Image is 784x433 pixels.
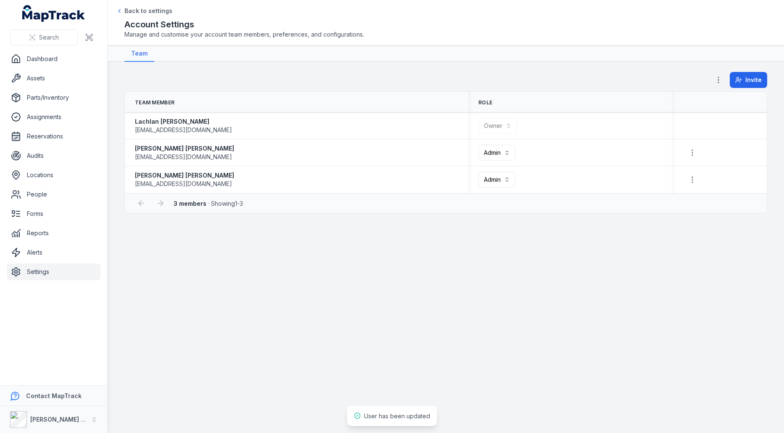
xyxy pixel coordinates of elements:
span: [EMAIL_ADDRESS][DOMAIN_NAME] [135,126,232,134]
strong: [PERSON_NAME] [PERSON_NAME] [135,144,234,153]
a: People [7,186,100,203]
a: Dashboard [7,50,100,67]
span: User has been updated [364,412,430,420]
span: [EMAIL_ADDRESS][DOMAIN_NAME] [135,180,232,188]
strong: Lachlan [PERSON_NAME] [135,117,232,126]
button: Search [10,29,78,45]
span: Search [39,33,59,42]
a: Team [124,46,154,62]
a: Locations [7,167,100,183]
a: Audits [7,147,100,164]
a: Forms [7,205,100,222]
span: Back to settings [124,7,172,15]
strong: [PERSON_NAME] [PERSON_NAME] [135,171,234,180]
button: Admin [478,145,515,161]
h2: Account Settings [124,19,767,30]
a: Parts/Inventory [7,89,100,106]
strong: [PERSON_NAME] Asset Maintenance [30,416,138,423]
a: Reports [7,225,100,242]
a: Settings [7,263,100,280]
a: Assets [7,70,100,87]
a: MapTrack [22,5,85,22]
a: Back to settings [116,7,172,15]
a: Assignments [7,109,100,125]
span: Team Member [135,99,174,106]
a: Alerts [7,244,100,261]
strong: 3 members [174,200,206,207]
a: Reservations [7,128,100,145]
span: Invite [745,76,762,84]
strong: Contact MapTrack [26,392,82,399]
button: Admin [478,172,515,188]
span: [EMAIL_ADDRESS][DOMAIN_NAME] [135,153,232,161]
span: Manage and customise your account team members, preferences, and configurations. [124,30,767,39]
span: Role [478,99,492,106]
button: Invite [730,72,767,88]
span: · Showing 1 - 3 [174,200,243,207]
